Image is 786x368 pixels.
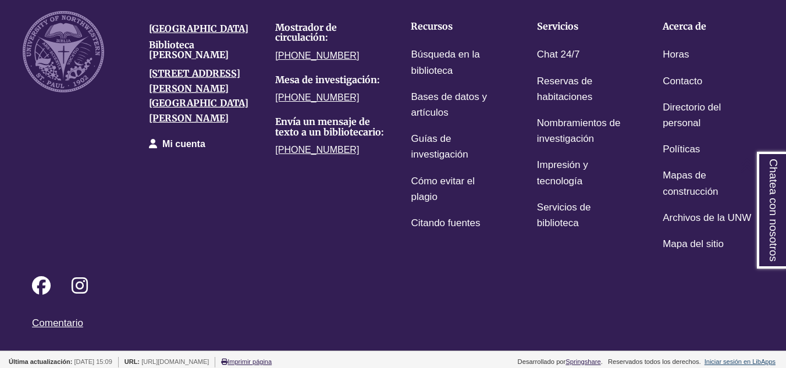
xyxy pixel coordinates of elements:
[663,47,689,63] a: Horas
[74,358,112,365] font: [DATE] 15:09
[608,358,701,365] font: Reservados todos los derechos.
[601,358,603,365] font: .
[663,236,724,253] a: Mapa del sitio
[663,49,689,60] font: Horas
[411,173,500,206] a: Cómo evitar el plagio
[141,358,209,365] font: [URL][DOMAIN_NAME]
[767,159,780,262] font: Chatea con nosotros
[411,176,475,202] font: Cómo evitar el plagio
[411,133,468,160] font: Guías de investigación
[537,20,578,32] font: Servicios
[23,11,104,92] img: Sello de la UNW
[411,217,480,228] font: Citando fuentes
[566,358,600,365] a: Springshare
[149,67,248,124] a: [STREET_ADDRESS][PERSON_NAME][GEOGRAPHIC_DATA][PERSON_NAME]
[149,39,229,61] font: Biblioteca [PERSON_NAME]
[537,49,580,60] font: Chat 24/7
[663,73,702,90] a: Contacto
[32,276,51,295] i: Seguir en Facebook
[537,117,621,144] font: Nombramientos de investigación
[663,99,752,132] a: Directorio del personal
[663,167,752,200] a: Mapas de construcción
[125,358,140,365] font: URL:
[537,47,580,63] a: Chat 24/7
[537,159,588,186] font: Impresión y tecnología
[411,47,500,79] a: Búsqueda en la biblioteca
[227,358,272,365] font: Imprimir página
[537,199,627,232] a: Servicios de biblioteca
[411,215,480,232] a: Citando fuentes
[9,358,72,365] font: Última actualización:
[705,358,776,365] a: Iniciar sesión en LibApps
[537,73,627,106] a: Reservas de habitaciones
[663,76,702,87] font: Contacto
[162,139,205,149] a: Mi cuenta
[411,89,500,122] a: Bases de datos y artículos
[149,97,248,124] font: [GEOGRAPHIC_DATA][PERSON_NAME]
[537,76,592,102] font: Reservas de habitaciones
[411,49,479,76] font: Búsqueda en la biblioteca
[518,358,566,365] font: Desarrollado por
[221,358,272,365] a: Imprimir página
[663,212,751,223] font: Archivos de la UNW
[537,202,591,228] font: Servicios de biblioteca
[275,22,337,44] font: Mostrador de circulación:
[32,317,83,328] a: Comentario
[149,67,240,94] font: [STREET_ADDRESS][PERSON_NAME]
[663,102,721,128] font: Directorio del personal
[221,359,227,365] i: Imprimir página
[149,23,248,34] a: [GEOGRAPHIC_DATA]
[275,92,359,102] a: [PHONE_NUMBER]
[663,170,718,196] font: Mapas de construcción
[663,144,700,155] font: Políticas
[275,116,384,138] font: Envía un mensaje de texto a un bibliotecario:
[663,20,706,32] font: Acerca de
[663,210,751,227] a: Archivos de la UNW
[537,157,627,190] a: Impresión y tecnología
[537,115,627,148] a: Nombramientos de investigación
[275,145,359,155] a: [PHONE_NUMBER]
[275,51,359,60] a: [PHONE_NUMBER]
[411,91,486,118] font: Bases de datos y artículos
[72,276,88,295] i: Seguir en Instagram
[663,238,724,249] font: Mapa del sitio
[411,131,500,163] a: Guías de investigación
[275,74,380,85] font: Mesa de investigación:
[411,20,453,32] font: Recursos
[663,141,700,158] a: Políticas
